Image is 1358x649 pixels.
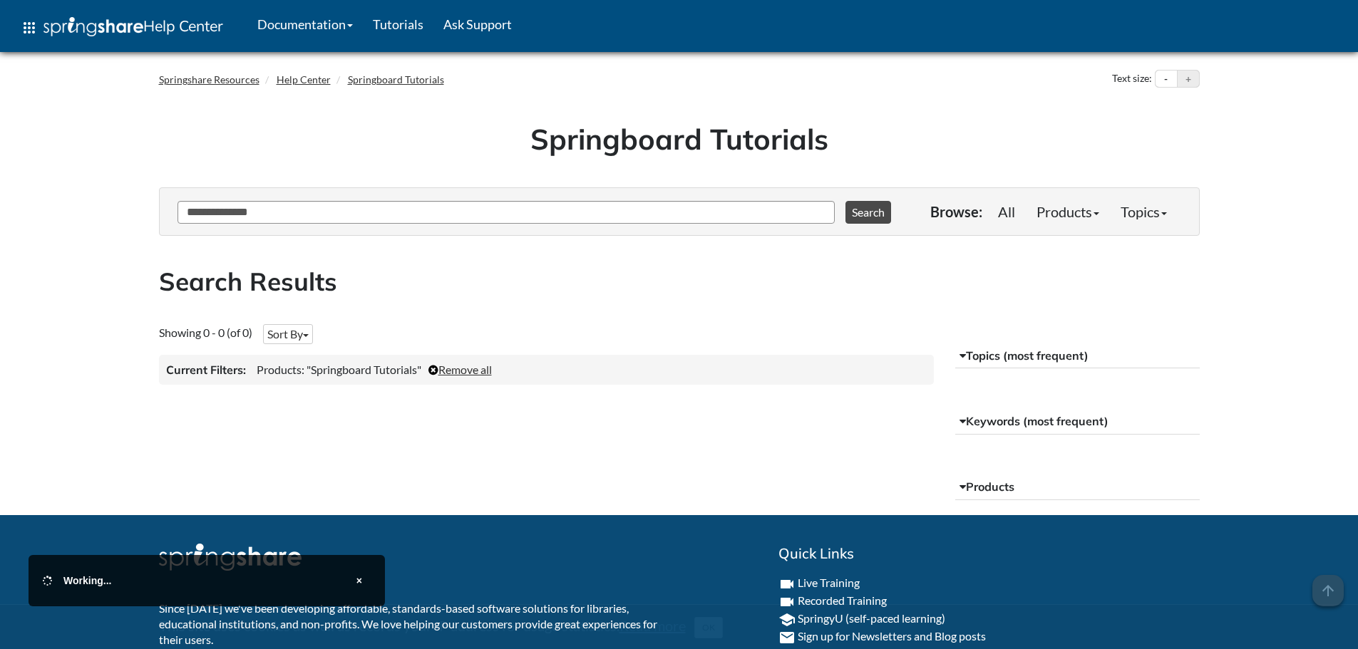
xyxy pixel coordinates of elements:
h2: Quick Links [778,544,1200,564]
a: SpringyU (self-paced learning) [798,611,945,625]
i: school [778,611,796,628]
div: Text size: [1109,70,1155,88]
a: Ask Support [433,6,522,42]
a: Recorded Training [798,593,887,607]
a: Springshare Resources [159,73,259,85]
span: Help Center [143,16,223,35]
a: Tutorials [363,6,433,42]
a: Read more [619,617,686,634]
a: Sign up for Newsletters and Blog posts [798,629,986,643]
a: Documentation [247,6,363,42]
button: Products [955,474,1200,500]
button: Search [845,201,891,224]
a: Remove all [428,363,492,376]
i: email [778,629,796,646]
h1: Springboard Tutorials [170,119,1189,159]
a: Springboard Tutorials [348,73,444,85]
span: Working... [63,575,111,586]
a: Live Training [798,576,860,589]
a: All [987,197,1026,226]
i: videocam [778,593,796,611]
div: This site uses cookies as well as records your IP address for usage statistics. [145,616,1214,638]
a: apps Help Center [11,6,233,49]
span: Products: [257,363,304,376]
button: Keywords (most frequent) [955,409,1200,435]
span: arrow_upward [1312,575,1344,606]
button: Decrease text size [1156,71,1177,88]
button: Sort By [263,324,313,344]
a: arrow_upward [1312,576,1344,593]
i: videocam [778,576,796,593]
span: Showing 0 - 0 (of 0) [159,326,252,339]
a: Products [1026,197,1110,226]
button: Close [694,617,723,638]
button: Close [348,569,371,592]
button: Topics (most frequent) [955,343,1200,369]
h2: Search Results [159,264,1200,299]
p: Browse: [930,202,982,222]
img: Springshare [159,544,302,571]
button: Increase text size [1178,71,1199,88]
span: apps [21,19,38,36]
h3: Current Filters [166,362,246,378]
a: Help Center [277,73,331,85]
a: Topics [1110,197,1178,226]
p: Since [DATE] we've been developing affordable, standards-based software solutions for libraries, ... [159,601,669,648]
img: Springshare [43,17,143,36]
span: "Springboard Tutorials" [307,363,421,376]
